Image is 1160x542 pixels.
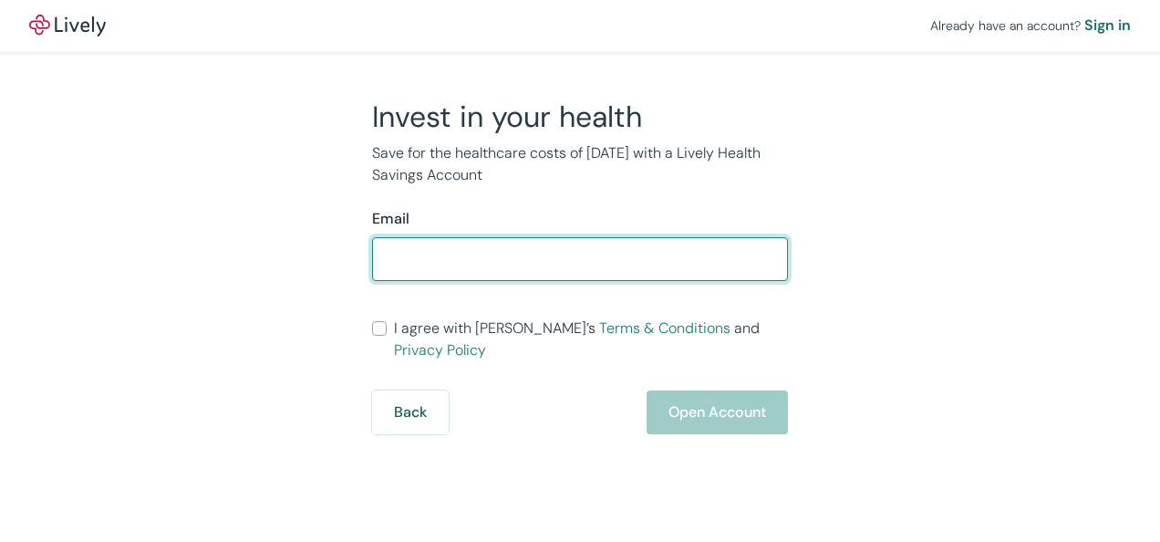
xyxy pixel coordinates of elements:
a: Privacy Policy [394,340,486,360]
div: Already have an account? [930,15,1131,36]
p: Save for the healthcare costs of [DATE] with a Lively Health Savings Account [372,142,788,186]
label: Email [372,208,409,230]
h2: Invest in your health [372,99,788,135]
a: Sign in [1084,15,1131,36]
button: Back [372,391,449,434]
span: I agree with [PERSON_NAME]’s and [394,318,788,361]
a: Terms & Conditions [599,318,730,338]
a: LivelyLively [29,15,106,36]
img: Lively [29,15,106,36]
